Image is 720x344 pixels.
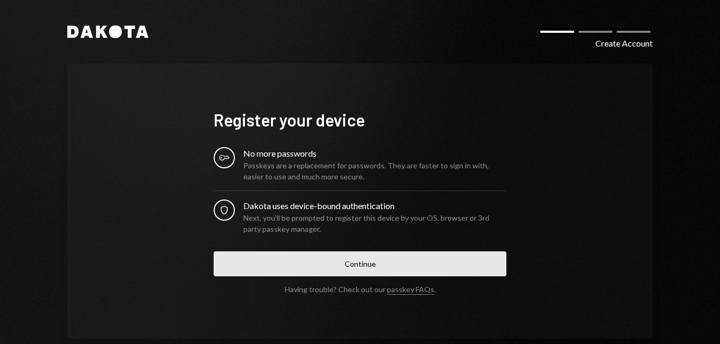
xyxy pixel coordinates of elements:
[214,251,506,276] button: Continue
[243,200,506,212] div: Dakota uses device-bound authentication
[387,285,434,295] a: passkey FAQs
[285,285,436,294] div: Having trouble? Check out our .
[243,160,506,182] div: Passkeys are a replacement for passwords. They are faster to sign in with, easier to use and much...
[214,109,506,130] h1: Register your device
[243,147,506,160] div: No more passwords
[595,37,653,50] div: Create Account
[243,212,506,234] div: Next, you’ll be prompted to register this device by your OS, browser or 3rd party passkey manager.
